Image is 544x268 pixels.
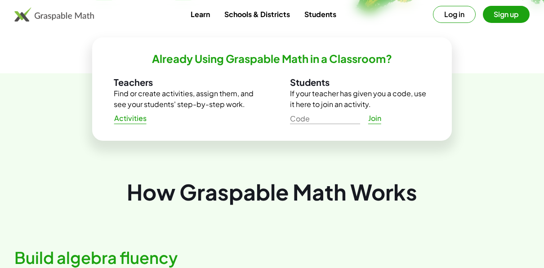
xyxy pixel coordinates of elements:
a: Activities [107,110,154,126]
a: Students [297,6,343,22]
button: Log in [433,6,476,23]
a: Learn [183,6,217,22]
p: If your teacher has given you a code, use it here to join an activity. [290,88,430,110]
a: Join [360,110,389,126]
div: How Graspable Math Works [14,177,530,207]
h3: Students [290,76,430,88]
span: Join [368,114,381,123]
h3: Teachers [114,76,254,88]
span: Activities [114,114,147,123]
h2: Already Using Graspable Math in a Classroom? [152,52,392,66]
a: Schools & Districts [217,6,297,22]
button: Sign up [483,6,530,23]
p: Find or create activities, assign them, and see your students' step-by-step work. [114,88,254,110]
